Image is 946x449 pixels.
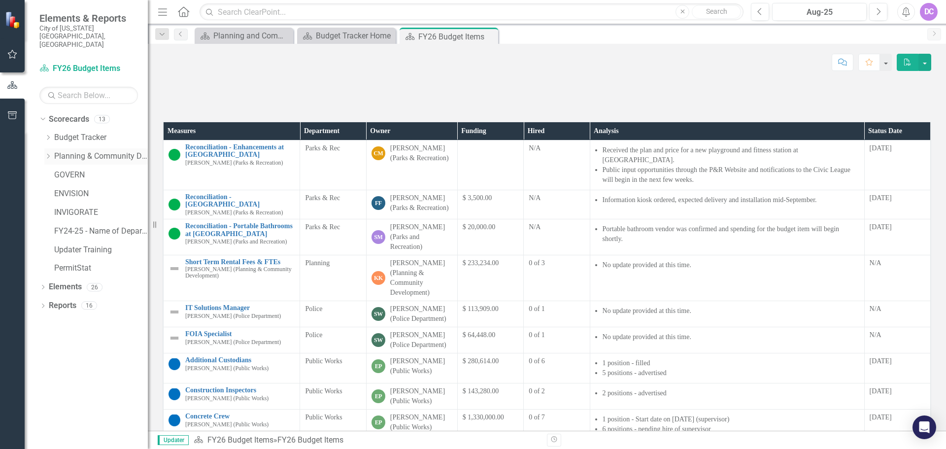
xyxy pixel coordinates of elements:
span: Police [305,331,322,339]
td: Double-Click to Edit Right Click for Context Menu [164,140,300,190]
td: Double-Click to Edit Right Click for Context Menu [164,301,300,327]
div: [PERSON_NAME] (Parks and Recreation) [390,222,452,252]
small: City of [US_STATE][GEOGRAPHIC_DATA], [GEOGRAPHIC_DATA] [39,24,138,48]
div: FF [372,196,385,210]
td: Double-Click to Edit Right Click for Context Menu [164,353,300,383]
div: FY26 Budget Items [277,435,343,445]
span: N/A [529,144,541,152]
span: Police [305,305,322,312]
li: Information kiosk ordered, expected delivery and installation mid-September. [603,195,859,205]
button: DC [920,3,938,21]
span: Planning [305,259,330,267]
input: Search Below... [39,87,138,104]
a: ENVISION [54,188,148,200]
li: No update provided at this time. [603,332,859,342]
div: KK [372,271,385,285]
img: ClearPoint Strategy [5,11,22,29]
img: Not Defined [169,263,180,275]
div: N/A [870,304,925,314]
div: FY26 Budget Items [418,31,496,43]
td: Double-Click to Edit [864,327,930,353]
span: Public Works [305,357,342,365]
a: Scorecards [49,114,89,125]
img: On Target [169,149,180,161]
span: [DATE] [870,414,892,421]
td: Double-Click to Edit [590,353,864,383]
div: Aug-25 [776,6,863,18]
span: $ 233,234.00 [463,259,499,267]
a: Budget Tracker Home [300,30,393,42]
a: FY26 Budget Items [39,63,138,74]
a: FY26 Budget Items [207,435,273,445]
div: N/A [870,258,925,268]
span: Updater [158,435,189,445]
span: $ 143,280.00 [463,387,499,395]
td: Double-Click to Edit Right Click for Context Menu [164,327,300,353]
img: Not Defined [169,332,180,344]
div: [PERSON_NAME] (Parks & Recreation) [390,143,452,163]
div: [PERSON_NAME] (Planning & Community Development) [390,258,452,298]
a: Planning & Community Development Home [54,151,148,162]
span: $ 3,500.00 [463,194,492,202]
div: [PERSON_NAME] (Public Works) [390,356,452,376]
div: EP [372,359,385,373]
a: FY24-25 - Name of Department [54,226,148,237]
img: On Target [169,228,180,240]
span: N/A [529,194,541,202]
td: Double-Click to Edit Right Click for Context Menu [164,219,300,255]
div: [PERSON_NAME] (Public Works) [390,386,452,406]
a: Planning and Community Development [197,30,291,42]
span: $ 280,614.00 [463,357,499,365]
img: No Target Established [169,358,180,370]
td: Double-Click to Edit [864,410,930,440]
td: Double-Click to Edit [864,219,930,255]
div: SM [372,230,385,244]
div: EP [372,389,385,403]
div: 13 [94,115,110,123]
span: [DATE] [870,223,892,231]
small: [PERSON_NAME] (Parks & Recreation) [185,209,283,216]
small: [PERSON_NAME] (Parks & Recreation) [185,160,283,166]
td: Double-Click to Edit Right Click for Context Menu [164,255,300,301]
a: Budget Tracker [54,132,148,143]
div: 26 [87,283,102,291]
a: PermitStat [54,263,148,274]
span: [DATE] [870,194,892,202]
small: [PERSON_NAME] (Police Department) [185,313,281,319]
a: INVIGORATE [54,207,148,218]
span: Parks & Rec [305,223,340,231]
img: On Target [169,199,180,210]
small: [PERSON_NAME] (Parks and Recreation) [185,239,287,245]
td: Double-Click to Edit Right Click for Context Menu [164,190,300,219]
td: Double-Click to Edit [590,219,864,255]
div: EP [372,415,385,429]
div: [PERSON_NAME] (Police Department) [390,330,452,350]
li: Public input opportunities through the P&R Website and notifications to the Civic League will beg... [603,165,859,185]
input: Search ClearPoint... [200,3,743,21]
span: $ 113,909.00 [463,305,499,312]
td: Double-Click to Edit [590,140,864,190]
a: Reports [49,300,76,311]
span: 0 of 3 [529,259,545,267]
td: Double-Click to Edit [864,140,930,190]
div: N/A [870,330,925,340]
a: Reconciliation - [GEOGRAPHIC_DATA] [185,193,295,208]
span: 0 of 2 [529,387,545,395]
td: Double-Click to Edit [590,410,864,440]
div: CM [372,146,385,160]
img: Not Defined [169,306,180,318]
img: No Target Established [169,388,180,400]
div: 16 [81,302,97,310]
span: $ 20,000.00 [463,223,496,231]
li: Portable bathroom vendor was confirmed and spending for the budget item will begin shortly. [603,224,859,244]
a: GOVERN [54,170,148,181]
div: Budget Tracker Home [316,30,393,42]
div: SW [372,307,385,321]
small: [PERSON_NAME] (Police Department) [185,339,281,345]
a: FOIA Specialist [185,330,295,338]
span: Search [706,7,727,15]
td: Double-Click to Edit [864,383,930,410]
a: IT Solutions Manager [185,304,295,311]
td: Double-Click to Edit [590,301,864,327]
